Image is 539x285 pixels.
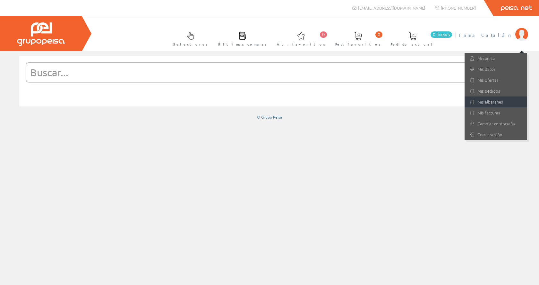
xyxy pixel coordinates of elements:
[173,41,208,47] span: Selectores
[459,32,512,38] span: Inma Catalán
[19,114,520,120] div: © Grupo Peisa
[459,27,528,33] a: Inma Catalán
[465,75,527,86] a: Mis ofertas
[465,86,527,96] a: Mis pedidos
[391,41,434,47] span: Pedido actual
[17,22,65,46] img: Grupo Peisa
[26,63,497,82] input: Buscar...
[431,31,452,38] span: 0 línea/s
[335,41,381,47] span: Ped. favoritos
[441,5,476,11] span: [PHONE_NUMBER]
[277,41,325,47] span: Art. favoritos
[465,129,527,140] a: Cerrar sesión
[465,64,527,75] a: Mis datos
[375,31,382,38] span: 0
[465,118,527,129] a: Cambiar contraseña
[465,53,527,64] a: Mi cuenta
[358,5,425,11] span: [EMAIL_ADDRESS][DOMAIN_NAME]
[218,41,267,47] span: Últimas compras
[465,96,527,107] a: Mis albaranes
[465,107,527,118] a: Mis facturas
[167,27,211,50] a: Selectores
[320,31,327,38] span: 0
[211,27,270,50] a: Últimas compras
